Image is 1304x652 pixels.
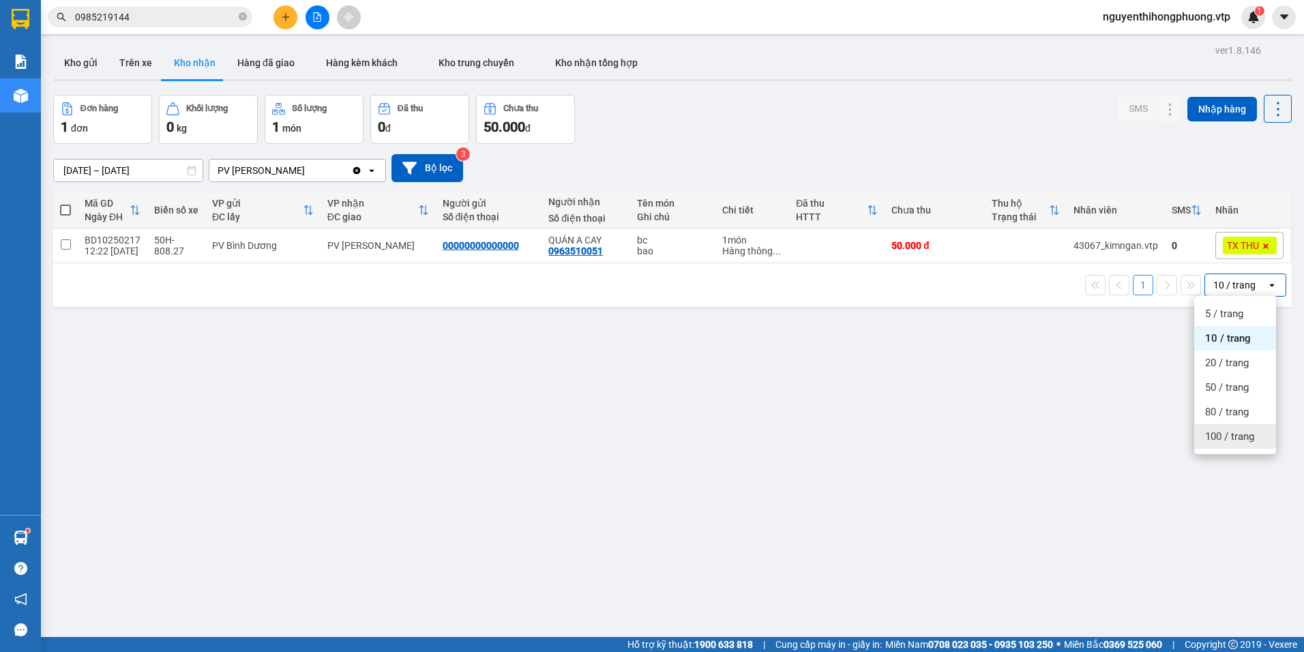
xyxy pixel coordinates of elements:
[1255,6,1264,16] sup: 1
[1194,296,1276,454] ul: Menu
[1118,96,1159,121] button: SMS
[1172,205,1191,216] div: SMS
[1205,405,1249,419] span: 80 / trang
[637,211,709,222] div: Ghi chú
[1247,11,1260,23] img: icon-new-feature
[177,123,187,134] span: kg
[78,192,147,228] th: Toggle SortBy
[312,12,322,22] span: file-add
[212,240,314,251] div: PV Bình Dương
[75,10,236,25] input: Tìm tên, số ĐT hoặc mã đơn
[456,147,470,161] sup: 3
[14,89,28,103] img: warehouse-icon
[548,213,623,224] div: Số điện thoại
[327,198,418,209] div: VP nhận
[1205,356,1249,370] span: 20 / trang
[1205,331,1251,345] span: 10 / trang
[637,246,709,256] div: bao
[12,9,29,29] img: logo-vxr
[891,240,978,251] div: 50.000 đ
[26,529,30,533] sup: 1
[85,198,130,209] div: Mã GD
[85,235,140,246] div: BD10250217
[327,240,429,251] div: PV [PERSON_NAME]
[885,637,1053,652] span: Miền Nam
[1073,240,1158,251] div: 43067_kimngan.vtp
[891,205,978,216] div: Chưa thu
[627,637,753,652] span: Hỗ trợ kỹ thuật:
[154,235,198,256] div: 50H-808.27
[14,593,27,606] span: notification
[370,95,469,144] button: Đã thu0đ
[694,639,753,650] strong: 1900 633 818
[548,235,623,246] div: QUÁN A CAY
[327,211,418,222] div: ĐC giao
[796,211,867,222] div: HTTT
[14,531,28,545] img: warehouse-icon
[992,211,1049,222] div: Trạng thái
[344,12,353,22] span: aim
[555,57,638,68] span: Kho nhận tổng hợp
[992,198,1049,209] div: Thu hộ
[351,165,362,176] svg: Clear value
[1133,275,1153,295] button: 1
[71,123,88,134] span: đơn
[1228,640,1238,649] span: copyright
[239,12,247,20] span: close-circle
[525,123,531,134] span: đ
[503,104,538,113] div: Chưa thu
[796,198,867,209] div: Đã thu
[218,164,305,177] div: PV [PERSON_NAME]
[1187,97,1257,121] button: Nhập hàng
[1092,8,1241,25] span: nguyenthihongphuong.vtp
[775,637,882,652] span: Cung cấp máy in - giấy in:
[1064,637,1162,652] span: Miền Bắc
[398,104,423,113] div: Đã thu
[14,623,27,636] span: message
[443,211,535,222] div: Số điện thoại
[273,5,297,29] button: plus
[239,11,247,24] span: close-circle
[391,154,463,182] button: Bộ lọc
[637,198,709,209] div: Tên món
[1205,307,1243,321] span: 5 / trang
[205,192,321,228] th: Toggle SortBy
[154,205,198,216] div: Biển số xe
[163,46,226,79] button: Kho nhận
[1172,240,1202,251] div: 0
[80,104,118,113] div: Đơn hàng
[722,246,782,256] div: Hàng thông thường
[1172,637,1174,652] span: |
[763,637,765,652] span: |
[292,104,327,113] div: Số lượng
[159,95,258,144] button: Khối lượng0kg
[789,192,885,228] th: Toggle SortBy
[1205,430,1254,443] span: 100 / trang
[1278,11,1290,23] span: caret-down
[1103,639,1162,650] strong: 0369 525 060
[85,246,140,256] div: 12:22 [DATE]
[61,119,68,135] span: 1
[337,5,361,29] button: aim
[484,119,525,135] span: 50.000
[282,123,301,134] span: món
[548,196,623,207] div: Người nhận
[385,123,391,134] span: đ
[928,639,1053,650] strong: 0708 023 035 - 0935 103 250
[1266,280,1277,291] svg: open
[366,165,377,176] svg: open
[476,95,575,144] button: Chưa thu50.000đ
[1213,278,1256,292] div: 10 / trang
[1215,43,1261,58] div: ver 1.8.146
[1257,6,1262,16] span: 1
[186,104,228,113] div: Khối lượng
[326,57,398,68] span: Hàng kèm khách
[722,235,782,246] div: 1 món
[1272,5,1296,29] button: caret-down
[57,12,66,22] span: search
[212,211,303,222] div: ĐC lấy
[1056,642,1061,647] span: ⚪️
[281,12,291,22] span: plus
[54,160,203,181] input: Select a date range.
[272,119,280,135] span: 1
